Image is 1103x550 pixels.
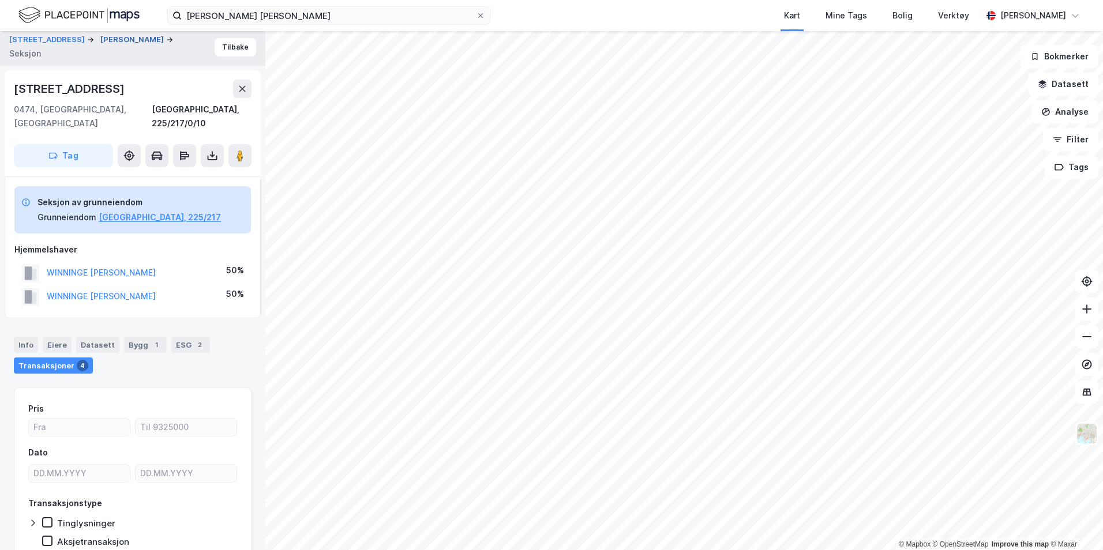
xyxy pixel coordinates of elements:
[226,287,244,301] div: 50%
[136,419,237,436] input: Til 9325000
[1045,495,1103,550] div: Kontrollprogram for chat
[14,243,251,257] div: Hjemmelshaver
[28,496,102,510] div: Transaksjonstype
[151,339,162,351] div: 1
[14,337,38,353] div: Info
[194,339,205,351] div: 2
[826,9,867,22] div: Mine Tags
[152,103,252,130] div: [GEOGRAPHIC_DATA], 225/217/0/10
[784,9,800,22] div: Kart
[938,9,969,22] div: Verktøy
[14,144,113,167] button: Tag
[37,210,96,224] div: Grunneiendom
[1028,73,1098,96] button: Datasett
[57,518,115,529] div: Tinglysninger
[899,540,931,548] a: Mapbox
[76,337,119,353] div: Datasett
[1076,423,1098,444] img: Z
[99,210,221,224] button: [GEOGRAPHIC_DATA], 225/217
[892,9,913,22] div: Bolig
[14,80,127,98] div: [STREET_ADDRESS]
[215,38,256,56] button: Tilbake
[1021,45,1098,68] button: Bokmerker
[37,195,221,209] div: Seksjon av grunneiendom
[182,7,476,24] input: Søk på adresse, matrikkel, gårdeiere, leietakere eller personer
[1045,495,1103,550] iframe: Chat Widget
[992,540,1049,548] a: Improve this map
[1045,156,1098,179] button: Tags
[171,337,210,353] div: ESG
[29,465,130,482] input: DD.MM.YYYY
[9,47,41,61] div: Seksjon
[933,540,989,548] a: OpenStreetMap
[1031,100,1098,123] button: Analyse
[14,103,152,130] div: 0474, [GEOGRAPHIC_DATA], [GEOGRAPHIC_DATA]
[9,34,87,46] button: [STREET_ADDRESS]
[136,465,237,482] input: DD.MM.YYYY
[77,360,88,371] div: 4
[18,5,140,25] img: logo.f888ab2527a4732fd821a326f86c7f29.svg
[1000,9,1066,22] div: [PERSON_NAME]
[43,337,72,353] div: Eiere
[124,337,167,353] div: Bygg
[1043,128,1098,151] button: Filter
[14,357,93,374] div: Transaksjoner
[29,419,130,436] input: Fra
[100,34,166,46] button: [PERSON_NAME]
[57,536,129,547] div: Aksjetransaksjon
[28,402,44,416] div: Pris
[28,446,48,459] div: Dato
[226,263,244,277] div: 50%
